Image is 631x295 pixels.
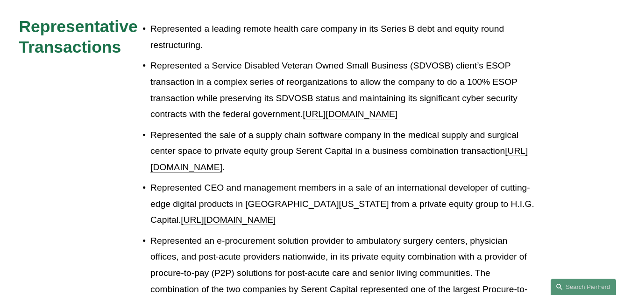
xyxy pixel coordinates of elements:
span: Representative Transactions [19,17,142,56]
p: Represented the sale of a supply chain software company in the medical supply and surgical center... [150,127,538,176]
a: [URL][DOMAIN_NAME] [303,109,397,119]
a: Search this site [551,279,616,295]
a: [URL][DOMAIN_NAME] [150,146,528,172]
a: [URL][DOMAIN_NAME] [181,215,276,225]
p: Represented CEO and management members in a sale of an international developer of cutting-edge di... [150,180,538,228]
p: Represented a Service Disabled Veteran Owned Small Business (SDVOSB) client’s ESOP transaction in... [150,58,538,123]
p: Represented a leading remote health care company in its Series B debt and equity round restructur... [150,21,538,53]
